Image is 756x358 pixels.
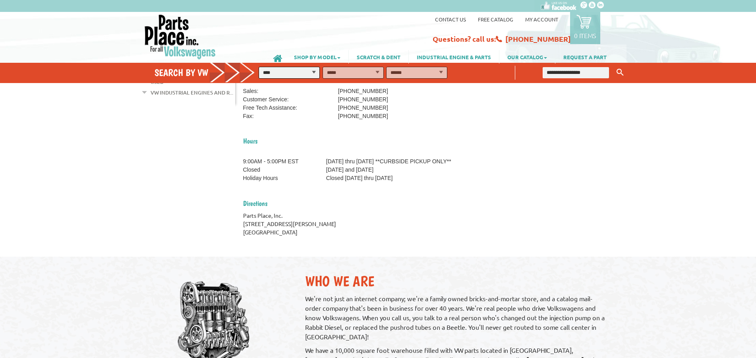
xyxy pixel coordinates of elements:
a: INDUSTRIAL ENGINE & PARTS [409,50,499,64]
span: Hours [243,137,257,145]
a: My Account [525,16,558,23]
img: Parts Place Inc! [144,14,217,60]
p: We're not just an internet company; we're a family owned bricks-and-mortar store, and a catalog m... [305,294,608,341]
td: Free Tech Assistance: [243,104,338,112]
td: [PHONE_NUMBER] [338,87,426,95]
td: [DATE] thru [DATE] **CURBSIDE PICKUP ONLY** [326,157,513,166]
a: VW Industrial Engines and R... [151,87,233,98]
td: [PHONE_NUMBER] [338,95,426,104]
a: Contact us [435,16,466,23]
span: Directions [243,199,267,207]
td: Closed [243,166,326,174]
td: Customer Service: [243,95,338,104]
td: [PHONE_NUMBER] [338,104,426,112]
td: [DATE] and [DATE] [326,166,513,174]
h2: Who We Are [305,273,608,290]
td: [PHONE_NUMBER] [338,112,426,120]
td: Holiday Hours [243,174,326,182]
h4: Search by VW [155,67,263,78]
td: Fax: [243,112,338,120]
a: OUR CATALOG [499,50,555,64]
div: Parts Place, Inc. [STREET_ADDRESS][PERSON_NAME] [GEOGRAPHIC_DATA] [243,211,513,236]
a: SHOP BY MODEL [286,50,348,64]
td: Sales: [243,87,338,95]
a: Free Catalog [478,16,513,23]
a: REQUEST A PART [555,50,615,64]
a: 0 items [570,12,600,44]
p: 0 items [574,31,596,39]
td: 9:00AM - 5:00PM EST [243,157,326,166]
td: Closed [DATE] thru [DATE] [326,174,513,182]
a: SCRATCH & DENT [349,50,408,64]
button: Keyword Search [614,66,626,79]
